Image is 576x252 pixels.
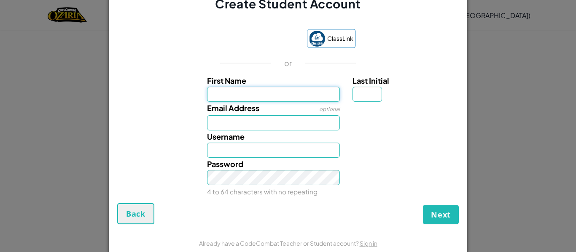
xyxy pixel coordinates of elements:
span: ClassLink [327,32,353,45]
button: Next [423,205,459,224]
small: 4 to 64 characters with no repeating [207,188,318,196]
span: optional [319,106,340,112]
img: classlink-logo-small.png [309,31,325,47]
button: Back [117,203,154,224]
span: Next [431,210,451,220]
iframe: Sign in with Google Button [217,30,303,49]
span: Username [207,132,245,141]
span: Password [207,159,243,169]
span: Already have a CodeCombat Teacher or Student account? [199,239,360,247]
span: Back [126,209,145,219]
p: or [284,58,292,68]
span: First Name [207,76,246,85]
span: Email Address [207,103,259,113]
a: Sign in [360,239,377,247]
span: Last Initial [353,76,389,85]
